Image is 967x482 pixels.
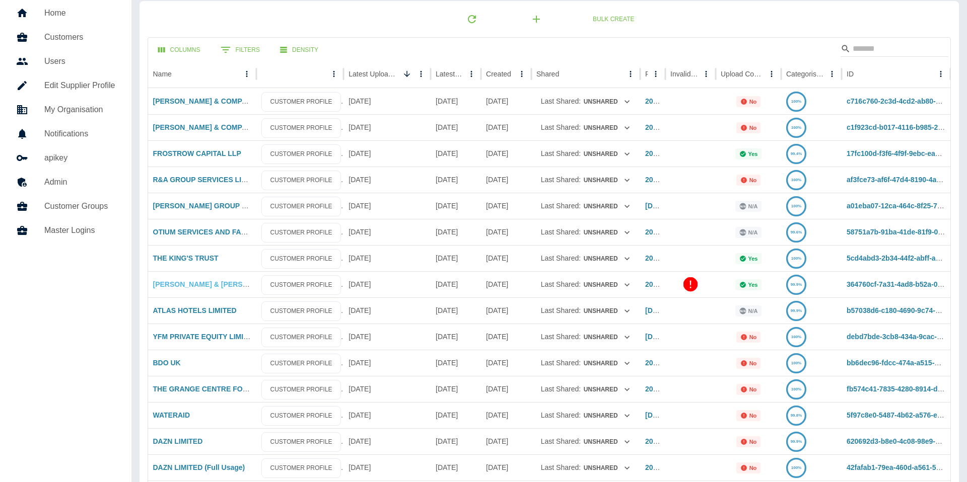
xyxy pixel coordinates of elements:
[736,462,761,473] div: Not all required reports for this customer were uploaded for the latest usage month.
[841,41,948,59] div: Search
[481,193,531,219] div: 15 Jul 2025
[786,202,806,210] a: 100%
[431,271,481,297] div: 25 Jun 2025
[481,376,531,402] div: 20 Mar 2025
[431,324,481,350] div: 15 Feb 2025
[327,67,341,81] button: column menu
[481,324,531,350] div: 12 Mar 2025
[431,350,481,376] div: 01 Apr 2025
[749,125,757,131] p: No
[583,173,631,188] button: Unshared
[414,67,428,81] button: Latest Upload Date column menu
[786,359,806,367] a: 100%
[786,385,806,393] a: 100%
[44,200,115,212] h5: Customer Groups
[583,356,631,371] button: Unshared
[153,202,255,210] a: [PERSON_NAME] GROUP LTD
[349,70,399,78] div: Latest Upload Date
[748,256,758,262] p: Yes
[343,167,431,193] div: 18 Aug 2025
[736,332,761,343] div: Not all required reports for this customer were uploaded for the latest usage month.
[8,194,123,218] a: Customer Groups
[791,178,801,182] text: 100%
[44,7,115,19] h5: Home
[786,254,806,262] a: 100%
[791,308,802,313] text: 99.9%
[583,94,631,110] button: Unshared
[44,176,115,188] h5: Admin
[749,386,757,392] p: No
[786,123,806,131] a: 100%
[343,297,431,324] div: 17 Jun 2025
[343,219,431,245] div: 30 Jul 2025
[153,254,219,262] a: THE KING'S TRUST
[749,360,757,366] p: No
[272,41,326,59] button: Density
[153,123,287,131] a: [PERSON_NAME] & COMPANY LIMITED
[481,271,531,297] div: 06 May 2025
[431,193,481,219] div: 31 Jul 2025
[735,201,762,212] div: This status is not applicable for customers using manual upload.
[8,1,123,25] a: Home
[791,465,801,470] text: 100%
[431,245,481,271] div: 01 Jul 2025
[583,251,631,267] button: Unshared
[481,454,531,480] div: 08 Jan 2025
[261,223,340,243] a: CUSTOMER PROFILE
[431,167,481,193] div: 01 Aug 2025
[481,140,531,167] div: 20 Jun 2024
[645,411,709,419] a: [DATE]-R432-3K0M
[786,463,806,471] a: 100%
[749,439,757,445] p: No
[736,96,761,107] div: Not all required reports for this customer were uploaded for the latest usage month.
[786,333,806,341] a: 100%
[240,67,254,81] button: Name column menu
[8,25,123,49] a: Customers
[585,10,642,29] button: Bulk Create
[153,228,300,236] a: OTIUM SERVICES AND FACILITIES LIMITED
[44,79,115,92] h5: Edit Supplier Profile
[431,219,481,245] div: 30 Jun 2025
[343,350,431,376] div: 06 May 2025
[736,122,761,133] div: Not all required reports for this customer were uploaded for the latest usage month.
[749,413,757,419] p: No
[431,454,481,480] div: 05 Jan 2025
[44,55,115,67] h5: Users
[536,324,635,350] div: Last Shared:
[153,306,237,314] a: ATLAS HOTELS LIMITED
[431,402,481,428] div: 15 Nov 2024
[261,380,340,399] a: CUSTOMER PROFILE
[261,197,340,216] a: CUSTOMER PROFILE
[44,152,115,164] h5: apikey
[261,354,340,373] a: CUSTOMER PROFILE
[645,228,717,236] a: 2025-MAR-N40I-AS91
[748,282,758,288] p: Yes
[583,277,631,293] button: Unshared
[786,149,806,157] a: 99.4%
[481,350,531,376] div: 02 May 2024
[343,454,431,480] div: 08 Jan 2025
[261,249,340,269] a: CUSTOMER PROFILE
[44,128,115,140] h5: Notifications
[481,402,531,428] div: 31 Jul 2024
[748,229,758,235] p: N/A
[791,151,802,156] text: 99.4%
[645,306,702,314] a: [DATE]DX7-R3E3
[261,458,340,478] a: CUSTOMER PROFILE
[786,411,806,419] a: 99.8%
[536,429,635,454] div: Last Shared:
[400,67,414,81] button: Sort
[431,140,481,167] div: 17 Aug 2025
[645,359,715,367] a: 2024-MAY-5779-858U
[934,67,948,81] button: ID column menu
[153,463,245,471] a: DAZN LIMITED (Full Usage)
[645,202,708,210] a: [DATE]-Z076-QN4J
[153,149,241,157] a: FROSTROW CAPITAL LLP
[536,70,559,78] div: Shared
[583,382,631,397] button: Unshared
[261,301,340,321] a: CUSTOMER PROFILE
[791,387,801,391] text: 100%
[481,297,531,324] div: 31 Mar 2025
[261,92,340,112] a: CUSTOMER PROFILE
